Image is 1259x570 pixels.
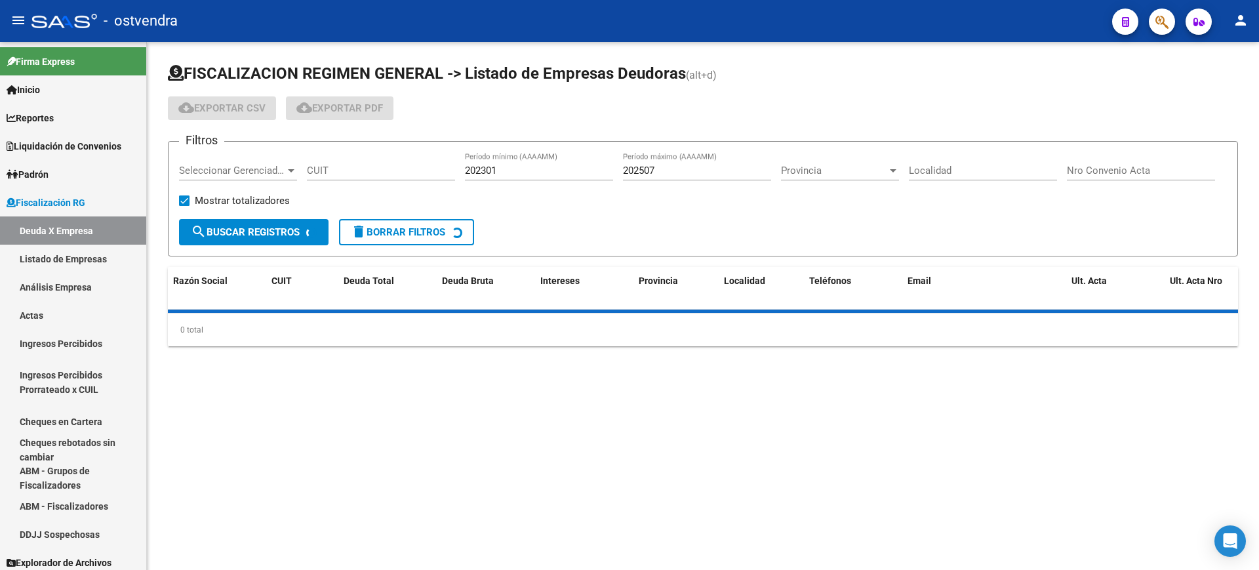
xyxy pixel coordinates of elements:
span: Fiscalización RG [7,195,85,210]
button: Exportar CSV [168,96,276,120]
span: Intereses [540,275,580,286]
datatable-header-cell: Razón Social [168,267,266,310]
span: Ult. Acta [1071,275,1107,286]
span: Explorador de Archivos [7,556,111,570]
mat-icon: person [1233,12,1249,28]
button: Borrar Filtros [339,219,474,245]
button: Exportar PDF [286,96,393,120]
div: 0 total [168,314,1238,346]
datatable-header-cell: Intereses [535,267,633,310]
span: Liquidación de Convenios [7,139,121,153]
span: Buscar Registros [191,226,300,238]
span: Borrar Filtros [351,226,445,238]
span: Teléfonos [809,275,851,286]
span: Deuda Total [344,275,394,286]
span: Localidad [724,275,765,286]
span: (alt+d) [686,69,717,81]
span: CUIT [271,275,292,286]
span: Reportes [7,111,54,125]
datatable-header-cell: Deuda Total [338,267,437,310]
span: Razón Social [173,275,228,286]
mat-icon: menu [10,12,26,28]
span: Mostrar totalizadores [195,193,290,209]
span: - ostvendra [104,7,178,35]
span: Email [908,275,931,286]
span: Inicio [7,83,40,97]
button: Buscar Registros [179,219,329,245]
mat-icon: cloud_download [178,100,194,115]
h3: Filtros [179,131,224,150]
datatable-header-cell: Ult. Acta [1066,267,1165,310]
span: Exportar PDF [296,102,383,114]
datatable-header-cell: Deuda Bruta [437,267,535,310]
mat-icon: search [191,224,207,239]
mat-icon: delete [351,224,367,239]
span: Provincia [781,165,887,176]
mat-icon: cloud_download [296,100,312,115]
span: Exportar CSV [178,102,266,114]
span: Padrón [7,167,49,182]
span: Ult. Acta Nro [1170,275,1222,286]
span: FISCALIZACION REGIMEN GENERAL -> Listado de Empresas Deudoras [168,64,686,83]
datatable-header-cell: CUIT [266,267,338,310]
datatable-header-cell: Localidad [719,267,804,310]
div: Open Intercom Messenger [1214,525,1246,557]
span: Provincia [639,275,678,286]
span: Seleccionar Gerenciador [179,165,285,176]
span: Firma Express [7,54,75,69]
datatable-header-cell: Provincia [633,267,719,310]
datatable-header-cell: Email [902,267,1066,310]
datatable-header-cell: Teléfonos [804,267,902,310]
span: Deuda Bruta [442,275,494,286]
